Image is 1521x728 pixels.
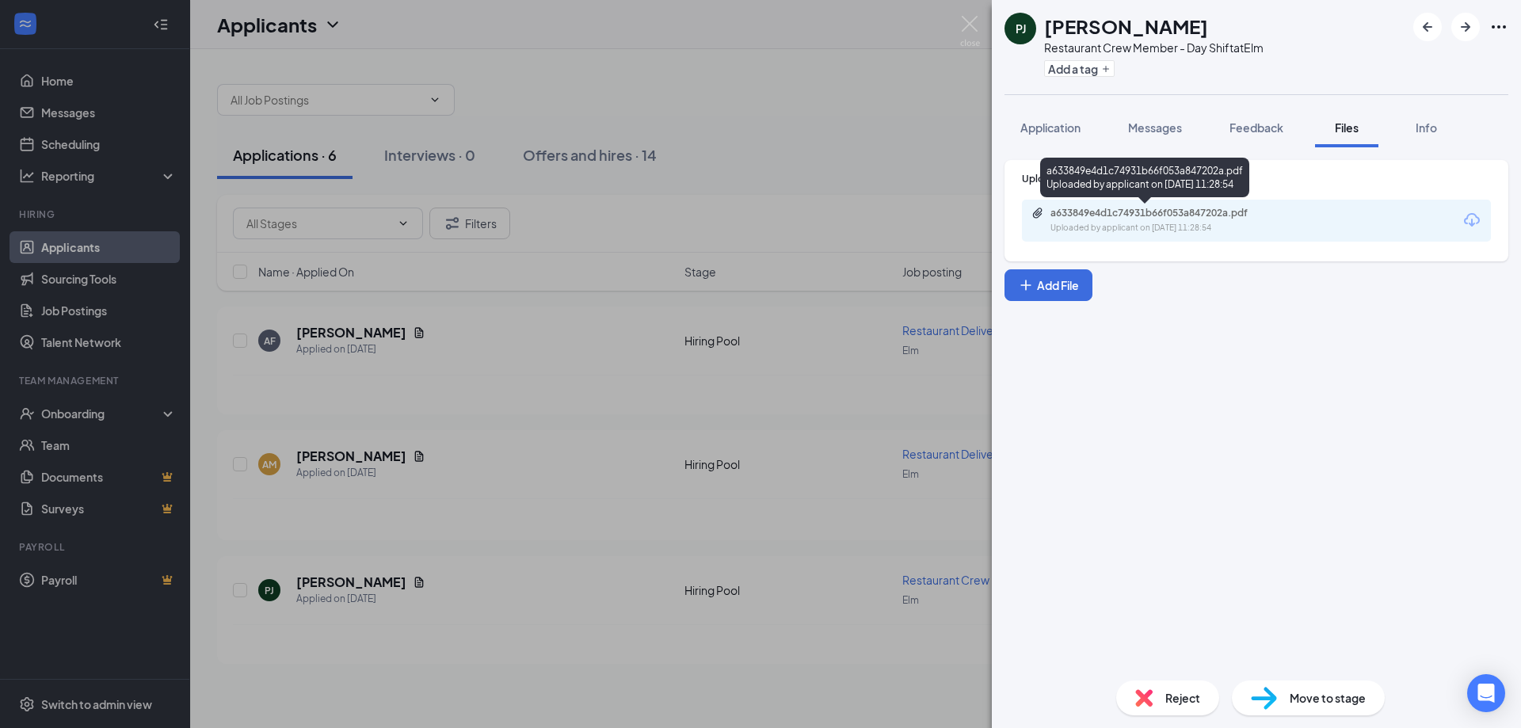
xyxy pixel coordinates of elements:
[1040,158,1249,197] div: a633849e4d1c74931b66f053a847202a.pdf Uploaded by applicant on [DATE] 11:28:54
[1101,64,1111,74] svg: Plus
[1022,172,1491,185] div: Upload Resume
[1290,689,1366,707] span: Move to stage
[1489,17,1508,36] svg: Ellipses
[1128,120,1182,135] span: Messages
[1451,13,1480,41] button: ArrowRight
[1018,277,1034,293] svg: Plus
[1229,120,1283,135] span: Feedback
[1020,120,1081,135] span: Application
[1165,689,1200,707] span: Reject
[1044,60,1115,77] button: PlusAdd a tag
[1050,207,1272,219] div: a633849e4d1c74931b66f053a847202a.pdf
[1004,269,1092,301] button: Add FilePlus
[1044,40,1264,55] div: Restaurant Crew Member - Day Shift at Elm
[1031,207,1044,219] svg: Paperclip
[1416,120,1437,135] span: Info
[1456,17,1475,36] svg: ArrowRight
[1050,222,1288,234] div: Uploaded by applicant on [DATE] 11:28:54
[1413,13,1442,41] button: ArrowLeftNew
[1418,17,1437,36] svg: ArrowLeftNew
[1016,21,1026,36] div: PJ
[1462,211,1481,230] svg: Download
[1031,207,1288,234] a: Paperclipa633849e4d1c74931b66f053a847202a.pdfUploaded by applicant on [DATE] 11:28:54
[1044,13,1208,40] h1: [PERSON_NAME]
[1467,674,1505,712] div: Open Intercom Messenger
[1335,120,1359,135] span: Files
